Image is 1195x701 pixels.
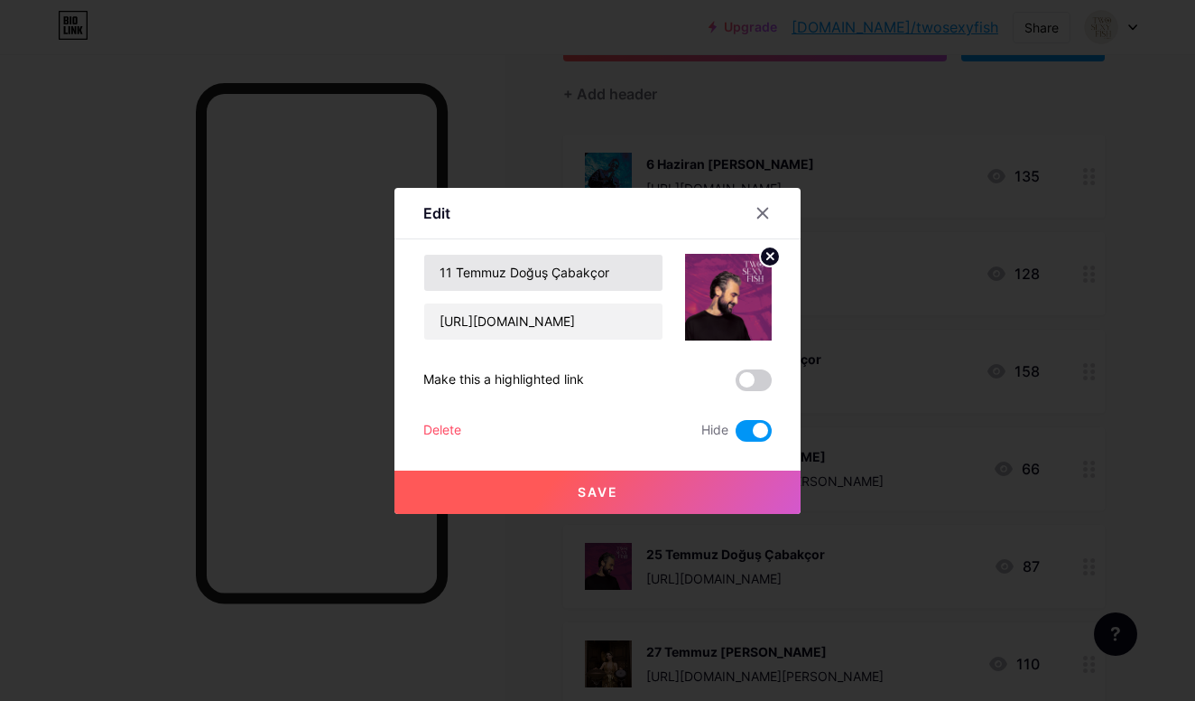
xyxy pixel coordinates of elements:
[423,420,461,442] div: Delete
[423,369,584,391] div: Make this a highlighted link
[578,484,618,500] span: Save
[423,202,450,224] div: Edit
[701,420,728,442] span: Hide
[424,255,662,291] input: Title
[394,471,801,514] button: Save
[685,254,772,341] img: link_thumbnail
[424,304,662,340] input: URL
